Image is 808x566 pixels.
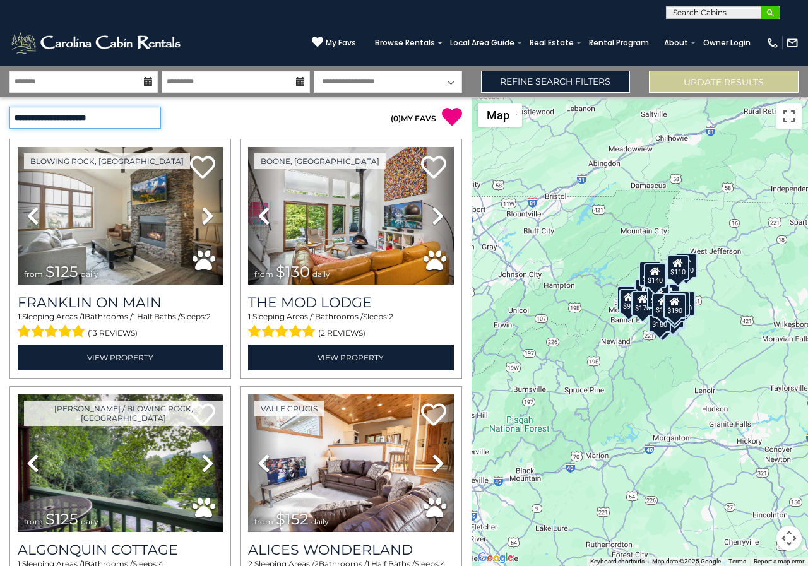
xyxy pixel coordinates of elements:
a: Blowing Rock, [GEOGRAPHIC_DATA] [24,153,190,169]
a: Add to favorites [190,155,215,182]
button: Map camera controls [776,526,802,551]
img: thumbnail_167127309.jpeg [18,147,223,285]
button: Change map style [478,103,522,127]
button: Update Results [649,71,799,93]
span: 1 [248,312,251,321]
div: $165 [653,292,675,317]
span: Map data ©2025 Google [652,558,721,565]
a: Browse Rentals [369,34,441,52]
div: $180 [649,307,672,333]
img: Google [475,550,516,566]
span: $152 [276,510,309,528]
a: Rental Program [583,34,655,52]
span: (13 reviews) [88,325,138,341]
div: $190 [664,293,687,318]
a: Alices Wonderland [248,541,453,558]
a: Terms [728,558,746,565]
span: $125 [45,510,78,528]
div: Sleeping Areas / Bathrooms / Sleeps: [18,311,223,341]
img: thumbnail_167016859.jpeg [248,147,453,285]
a: Open this area in Google Maps (opens a new window) [475,550,516,566]
div: $155 [651,309,674,334]
div: $140 [644,263,667,288]
a: Boone, [GEOGRAPHIC_DATA] [254,153,386,169]
span: 1 [18,312,20,321]
a: Valle Crucis [254,401,324,416]
img: phone-regular-white.png [766,37,779,49]
span: daily [312,269,330,279]
span: from [24,269,43,279]
div: $90 [620,288,639,314]
a: Franklin On Main [18,294,223,311]
a: (0)MY FAVS [391,114,436,123]
a: [PERSON_NAME] / Blowing Rock, [GEOGRAPHIC_DATA] [24,401,223,426]
div: $150 [662,304,684,329]
span: daily [311,517,329,526]
div: $170 [632,291,655,316]
span: ( ) [391,114,401,123]
a: About [658,34,694,52]
a: Real Estate [523,34,580,52]
a: Add to favorites [421,402,446,429]
button: Toggle fullscreen view [776,103,802,129]
span: Map [487,109,509,122]
img: thumbnail_163264183.jpeg [18,394,223,532]
div: $85 [617,285,636,310]
span: 1 [312,312,315,321]
span: 2 [206,312,211,321]
div: $185 [639,261,662,286]
img: mail-regular-white.png [786,37,799,49]
span: 2 [389,312,393,321]
span: $125 [45,262,78,281]
span: 1 [82,312,85,321]
span: daily [81,269,98,279]
div: $175 [647,283,670,308]
div: $110 [667,255,690,280]
div: $170 [675,253,698,278]
a: The Mod Lodge [248,294,453,311]
span: daily [81,517,98,526]
div: $170 [667,291,690,316]
button: Keyboard shortcuts [590,557,645,566]
span: from [24,517,43,526]
img: White-1-2.png [9,30,184,56]
span: $130 [276,262,310,281]
a: Report a map error [754,558,804,565]
a: Algonquin Cottage [18,541,223,558]
span: from [254,517,273,526]
span: from [254,269,273,279]
a: Refine Search Filters [481,71,631,93]
span: (2 reviews) [318,325,365,341]
a: Local Area Guide [444,34,521,52]
img: thumbnail_163458191.jpeg [248,394,453,532]
a: Owner Login [697,34,757,52]
span: 1 Half Baths / [133,312,181,321]
a: My Favs [312,36,356,49]
div: $175 [663,296,686,321]
a: View Property [248,345,453,370]
span: My Favs [326,37,356,49]
span: 0 [393,114,398,123]
div: Sleeping Areas / Bathrooms / Sleeps: [248,311,453,341]
a: View Property [18,345,223,370]
div: $140 [662,304,684,329]
a: Add to favorites [421,155,446,182]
